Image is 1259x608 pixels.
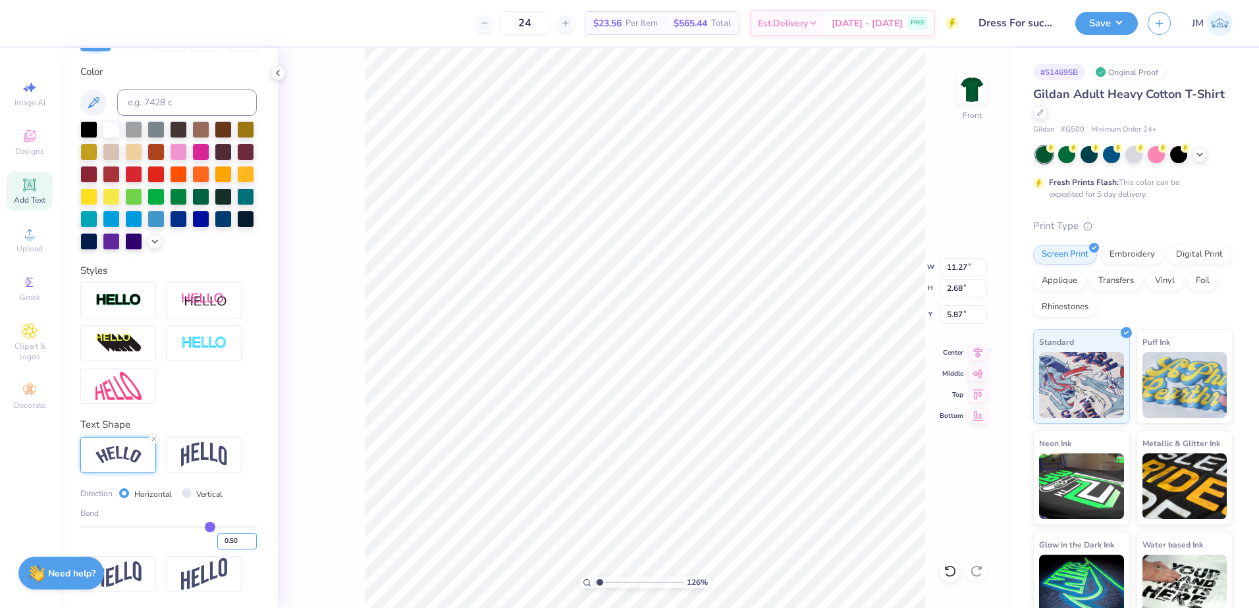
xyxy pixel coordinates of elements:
span: Direction [80,488,113,499]
label: Vertical [196,488,223,500]
div: Original Proof [1092,64,1165,80]
span: Image AI [14,97,45,108]
img: Neon Ink [1039,453,1124,519]
img: Stroke [95,293,142,308]
span: Greek [20,292,40,303]
span: 126 % [687,576,708,588]
span: Glow in the Dark Ink [1039,538,1114,551]
img: Flag [95,561,142,587]
img: Arc [95,446,142,464]
label: Horizontal [134,488,172,500]
img: Rise [181,558,227,590]
span: Minimum Order: 24 + [1091,124,1157,136]
span: FREE [911,18,924,28]
span: Gildan Adult Heavy Cotton T-Shirt [1033,86,1225,102]
div: This color can be expedited for 5 day delivery. [1049,176,1211,200]
span: Gildan [1033,124,1054,136]
img: Standard [1039,352,1124,418]
img: Negative Space [181,336,227,351]
span: Est. Delivery [758,16,808,30]
img: Puff Ink [1142,352,1227,418]
span: $23.56 [593,16,622,30]
img: Free Distort [95,372,142,400]
span: Top [940,390,963,399]
div: Rhinestones [1033,297,1097,317]
span: Designs [15,146,44,157]
img: 3d Illusion [95,333,142,354]
div: Vinyl [1146,271,1183,291]
div: Print Type [1033,218,1233,234]
img: Metallic & Glitter Ink [1142,453,1227,519]
div: Text Shape [80,417,257,432]
div: Transfers [1090,271,1142,291]
input: – – [499,11,550,35]
img: Arch [181,442,227,467]
img: Joshua Malaki [1207,11,1233,36]
span: [DATE] - [DATE] [832,16,903,30]
input: Untitled Design [969,10,1065,36]
span: JM [1192,16,1204,31]
span: Upload [16,243,43,254]
div: Foil [1187,271,1218,291]
span: Decorate [14,400,45,411]
span: Neon Ink [1039,436,1071,450]
strong: Need help? [48,567,95,580]
a: JM [1192,11,1233,36]
span: Bottom [940,411,963,420]
span: Standard [1039,335,1074,349]
strong: Fresh Prints Flash: [1049,177,1119,188]
span: $565.44 [674,16,707,30]
span: Per Item [626,16,658,30]
div: Styles [80,263,257,278]
div: Applique [1033,271,1086,291]
span: Puff Ink [1142,335,1170,349]
span: # G500 [1061,124,1085,136]
span: Add Text [14,195,45,205]
div: # 514695B [1033,64,1085,80]
button: Save [1075,12,1138,35]
div: Screen Print [1033,245,1097,265]
span: Center [940,348,963,357]
div: Color [80,64,257,80]
span: Clipart & logos [7,341,53,362]
img: Shadow [181,292,227,309]
span: Metallic & Glitter Ink [1142,436,1220,450]
div: Embroidery [1101,245,1164,265]
div: Digital Print [1167,245,1231,265]
img: Front [959,76,985,103]
div: Front [963,109,982,121]
span: Total [711,16,731,30]
span: Middle [940,369,963,378]
span: Water based Ink [1142,538,1203,551]
span: Bend [80,507,99,519]
input: e.g. 7428 c [117,89,257,116]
